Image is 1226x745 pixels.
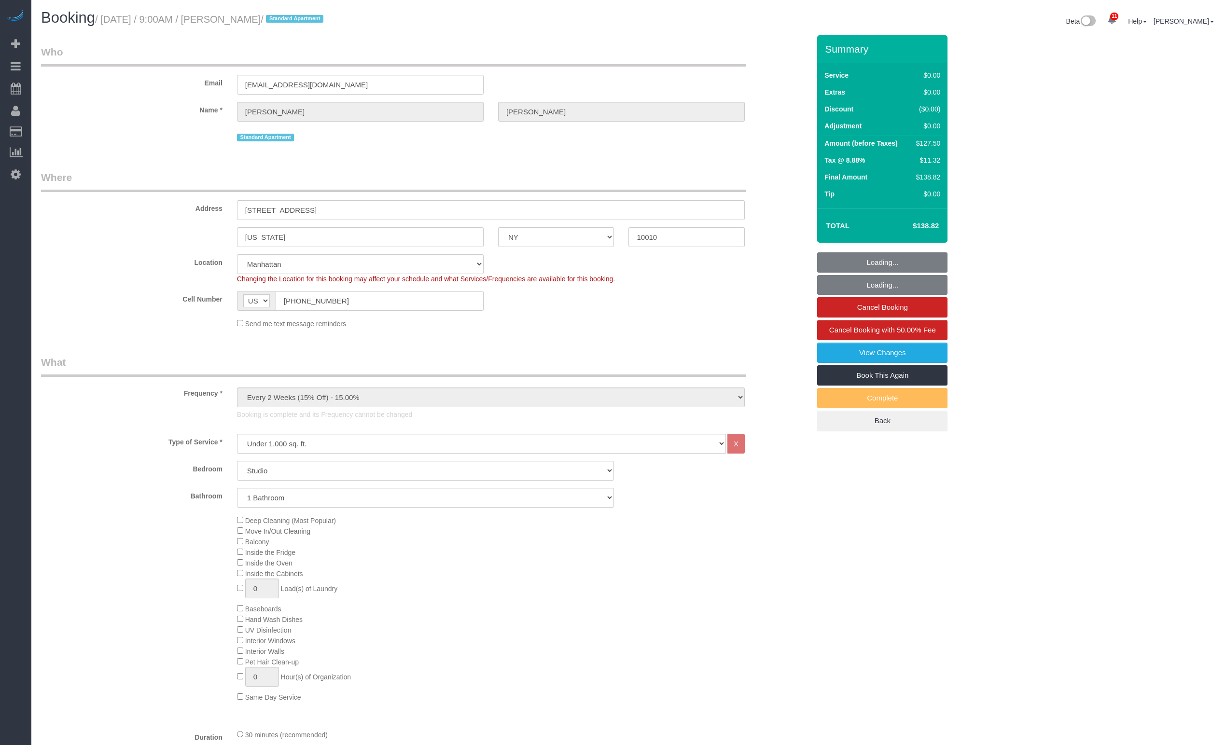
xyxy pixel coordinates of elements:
label: Bathroom [34,488,230,501]
span: Load(s) of Laundry [281,585,338,593]
span: Same Day Service [245,693,301,701]
span: Standard Apartment [237,134,294,141]
span: Send me text message reminders [245,320,346,328]
div: ($0.00) [912,104,940,114]
legend: Who [41,45,746,67]
label: Name * [34,102,230,115]
input: Zip Code [628,227,745,247]
a: Beta [1066,17,1096,25]
label: Location [34,254,230,267]
span: Hour(s) of Organization [281,673,351,681]
input: City [237,227,484,247]
a: [PERSON_NAME] [1154,17,1214,25]
div: $0.00 [912,70,940,80]
span: Booking [41,9,95,26]
label: Duration [34,729,230,742]
legend: What [41,355,746,377]
label: Bedroom [34,461,230,474]
label: Frequency * [34,385,230,398]
label: Discount [824,104,853,114]
label: Tax @ 8.88% [824,155,865,165]
span: / [261,14,326,25]
span: Move In/Out Cleaning [245,527,310,535]
span: Inside the Fridge [245,549,295,556]
span: Baseboards [245,605,281,613]
h3: Summary [825,43,943,55]
input: Last Name [498,102,745,122]
label: Email [34,75,230,88]
a: Book This Again [817,365,947,386]
span: Interior Walls [245,648,284,655]
a: Cancel Booking with 50.00% Fee [817,320,947,340]
strong: Total [826,221,850,230]
label: Service [824,70,849,80]
div: $0.00 [912,87,940,97]
span: Inside the Cabinets [245,570,303,578]
img: Automaid Logo [6,10,25,23]
span: UV Disinfection [245,626,292,634]
p: Booking is complete and its Frequency cannot be changed [237,410,745,419]
div: $127.50 [912,138,940,148]
div: $0.00 [912,121,940,131]
label: Cell Number [34,291,230,304]
span: 11 [1110,13,1118,20]
a: View Changes [817,343,947,363]
label: Extras [824,87,845,97]
a: Cancel Booking [817,297,947,317]
a: 11 [1102,10,1121,31]
span: Deep Cleaning (Most Popular) [245,517,336,524]
legend: Where [41,170,746,192]
span: 30 minutes (recommended) [245,731,328,739]
h4: $138.82 [884,222,939,230]
small: / [DATE] / 9:00AM / [PERSON_NAME] [95,14,326,25]
span: Interior Windows [245,637,295,645]
label: Final Amount [824,172,867,182]
div: $11.32 [912,155,940,165]
img: New interface [1080,15,1096,28]
label: Address [34,200,230,213]
a: Back [817,411,947,431]
label: Type of Service * [34,434,230,447]
span: Pet Hair Clean-up [245,658,299,666]
span: Changing the Location for this booking may affect your schedule and what Services/Frequencies are... [237,275,615,283]
label: Amount (before Taxes) [824,138,897,148]
input: First Name [237,102,484,122]
input: Cell Number [276,291,484,311]
span: Hand Wash Dishes [245,616,303,623]
div: $0.00 [912,189,940,199]
label: Adjustment [824,121,862,131]
label: Tip [824,189,835,199]
span: Standard Apartment [266,15,323,23]
span: Cancel Booking with 50.00% Fee [829,326,936,334]
span: Inside the Oven [245,559,293,567]
input: Email [237,75,484,95]
a: Help [1128,17,1147,25]
span: Balcony [245,538,269,546]
div: $138.82 [912,172,940,182]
